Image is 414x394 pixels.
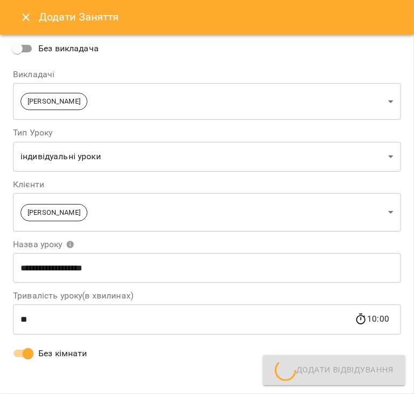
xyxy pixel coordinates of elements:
span: [PERSON_NAME] [21,97,87,107]
label: Тривалість уроку(в хвилинах) [13,291,401,300]
button: Close [13,4,39,30]
span: Назва уроку [13,240,74,249]
div: [PERSON_NAME] [13,83,401,120]
span: Без кімнати [38,347,87,360]
svg: Вкажіть назву уроку або виберіть клієнтів [66,240,74,249]
label: Клієнти [13,180,401,189]
div: [PERSON_NAME] [13,193,401,232]
div: індивідуальні уроки [13,141,401,172]
label: Тип Уроку [13,128,401,137]
label: Викладачі [13,70,401,79]
h6: Додати Заняття [39,9,401,25]
span: Без викладача [38,42,99,55]
span: [PERSON_NAME] [21,208,87,218]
